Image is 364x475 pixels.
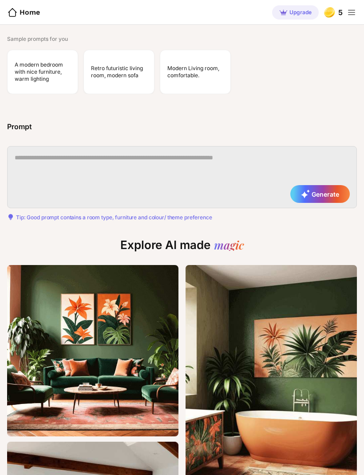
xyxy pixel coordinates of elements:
div: Tip: Good prompt contains a room type, furniture and colour/ theme preference [7,214,212,222]
div: Retro futuristic living room, modern sofa [83,50,154,94]
div: Upgrade [272,5,319,20]
div: Prompt [7,123,32,131]
div: magic [214,239,244,251]
span: Generate [301,190,339,198]
div: Home [7,7,40,18]
div: Modern Living room, comfortable. [160,50,231,94]
img: ThumbnailRustic%20Jungle.png [7,265,178,436]
img: gold-coin.svg [322,5,336,20]
div: 5 [322,5,343,20]
div: Explore AI made [120,232,244,258]
div: A modern bedroom with nice furniture, warm lighting [7,50,78,94]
